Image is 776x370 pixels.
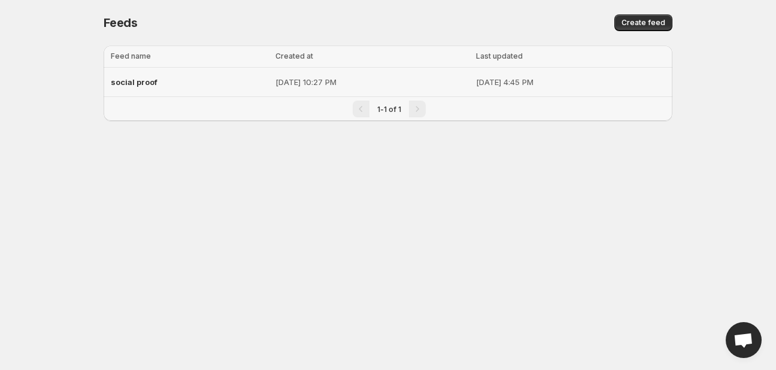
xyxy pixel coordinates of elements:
p: [DATE] 10:27 PM [275,76,468,88]
span: 1-1 of 1 [377,105,401,114]
span: social proof [111,77,157,87]
p: [DATE] 4:45 PM [476,76,665,88]
span: Created at [275,51,313,60]
span: Last updated [476,51,523,60]
span: Feed name [111,51,151,60]
button: Create feed [614,14,672,31]
div: Open chat [726,322,762,358]
span: Create feed [622,18,665,28]
nav: Pagination [104,96,672,121]
span: Feeds [104,16,138,30]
